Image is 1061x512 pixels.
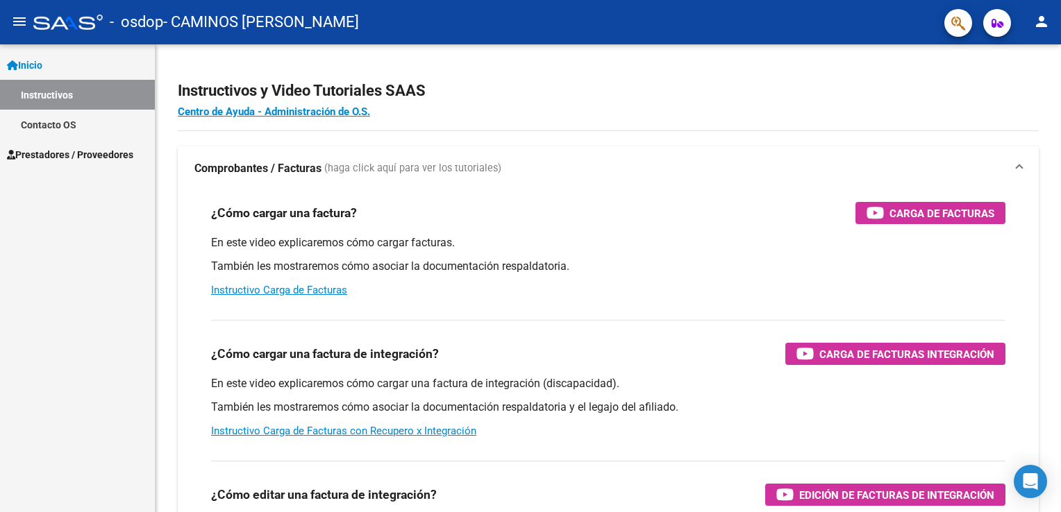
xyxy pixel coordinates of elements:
[1014,465,1047,498] div: Open Intercom Messenger
[211,259,1005,274] p: También les mostraremos cómo asociar la documentación respaldatoria.
[110,7,163,37] span: - osdop
[11,13,28,30] mat-icon: menu
[1033,13,1050,30] mat-icon: person
[785,343,1005,365] button: Carga de Facturas Integración
[211,376,1005,391] p: En este video explicaremos cómo cargar una factura de integración (discapacidad).
[211,235,1005,250] p: En este video explicaremos cómo cargar facturas.
[163,7,359,37] span: - CAMINOS [PERSON_NAME]
[855,202,1005,224] button: Carga de Facturas
[889,205,994,222] span: Carga de Facturas
[7,147,133,162] span: Prestadores / Proveedores
[211,284,347,296] a: Instructivo Carga de Facturas
[799,486,994,504] span: Edición de Facturas de integración
[211,203,357,223] h3: ¿Cómo cargar una factura?
[211,344,439,364] h3: ¿Cómo cargar una factura de integración?
[194,161,321,176] strong: Comprobantes / Facturas
[765,484,1005,506] button: Edición de Facturas de integración
[819,345,994,363] span: Carga de Facturas Integración
[178,78,1039,104] h2: Instructivos y Video Tutoriales SAAS
[324,161,501,176] span: (haga click aquí para ver los tutoriales)
[211,425,476,437] a: Instructivo Carga de Facturas con Recupero x Integración
[178,146,1039,191] mat-expansion-panel-header: Comprobantes / Facturas (haga click aquí para ver los tutoriales)
[211,485,437,504] h3: ¿Cómo editar una factura de integración?
[178,105,370,118] a: Centro de Ayuda - Administración de O.S.
[211,400,1005,415] p: También les mostraremos cómo asociar la documentación respaldatoria y el legajo del afiliado.
[7,58,42,73] span: Inicio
